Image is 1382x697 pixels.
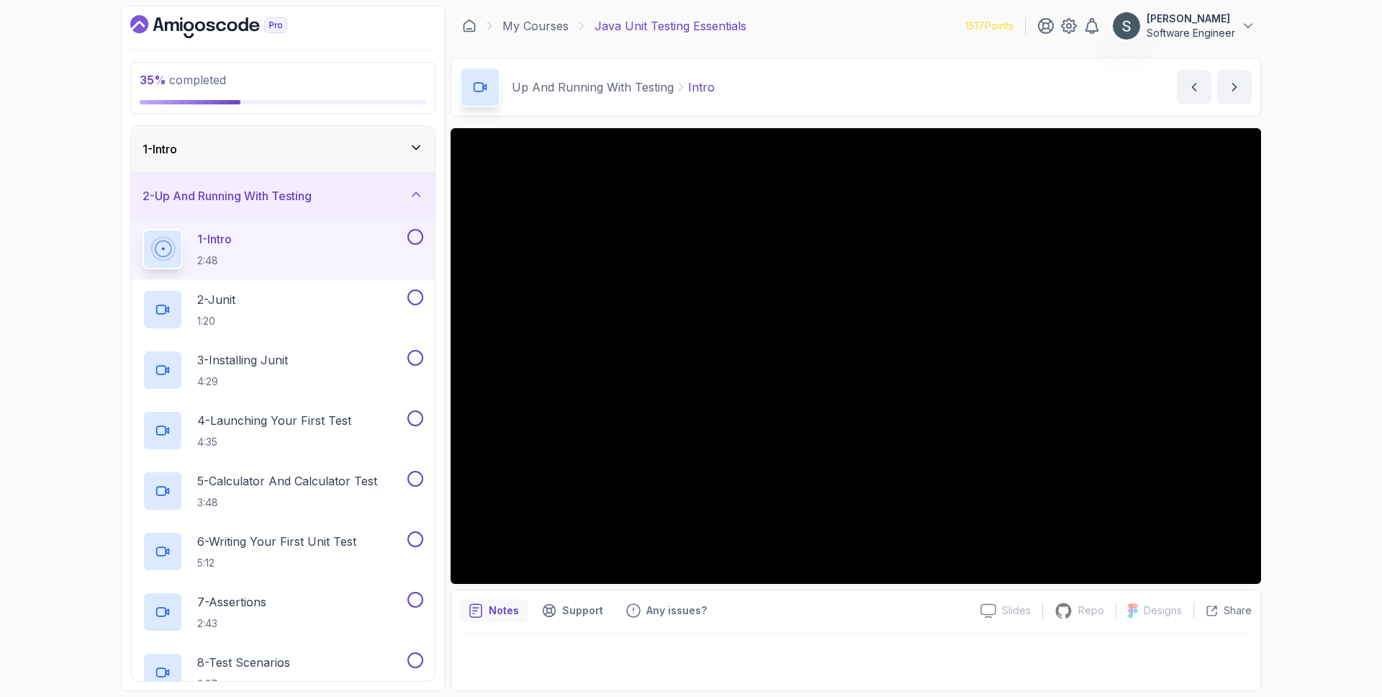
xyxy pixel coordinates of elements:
[197,654,290,671] p: 8 - Test Scenarios
[1147,26,1235,40] p: Software Engineer
[143,187,312,204] h3: 2 - Up And Running With Testing
[1147,12,1235,26] p: [PERSON_NAME]
[1078,603,1104,618] p: Repo
[197,472,377,490] p: 5 - Calculator And Calculator Test
[143,229,423,269] button: 1-Intro2:48
[562,603,603,618] p: Support
[140,73,166,87] span: 35 %
[646,603,707,618] p: Any issues?
[143,592,423,632] button: 7-Assertions2:43
[143,140,177,158] h3: 1 - Intro
[512,78,674,96] p: Up And Running With Testing
[197,314,235,328] p: 1:20
[143,350,423,390] button: 3-Installing Junit4:29
[1193,603,1252,618] button: Share
[197,230,232,248] p: 1 - Intro
[197,253,232,268] p: 2:48
[1177,70,1211,104] button: previous content
[489,603,519,618] p: Notes
[197,351,288,369] p: 3 - Installing Junit
[1113,12,1140,40] img: user profile image
[197,435,351,449] p: 4:35
[197,616,266,631] p: 2:43
[460,599,528,622] button: notes button
[533,599,612,622] button: Support button
[143,652,423,693] button: 8-Test Scenarios3:27
[197,291,235,308] p: 2 - Junit
[140,73,226,87] span: completed
[130,15,320,38] a: Dashboard
[197,593,266,611] p: 7 - Assertions
[451,128,1261,584] iframe: 1 - Intro
[197,533,356,550] p: 6 - Writing Your First Unit Test
[197,374,288,389] p: 4:29
[131,126,435,172] button: 1-Intro
[197,556,356,570] p: 5:12
[1224,603,1252,618] p: Share
[143,289,423,330] button: 2-Junit1:20
[1217,70,1252,104] button: next content
[143,471,423,511] button: 5-Calculator And Calculator Test3:48
[197,412,351,429] p: 4 - Launching Your First Test
[965,19,1013,33] p: 1517 Points
[143,410,423,451] button: 4-Launching Your First Test4:35
[143,531,423,572] button: 6-Writing Your First Unit Test5:12
[595,17,746,35] p: Java Unit Testing Essentials
[502,17,569,35] a: My Courses
[197,677,290,691] p: 3:27
[131,173,435,219] button: 2-Up And Running With Testing
[1002,603,1031,618] p: Slides
[688,78,715,96] p: Intro
[618,599,715,622] button: Feedback button
[1144,603,1182,618] p: Designs
[197,495,377,510] p: 3:48
[1112,12,1255,40] button: user profile image[PERSON_NAME]Software Engineer
[462,19,477,33] a: Dashboard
